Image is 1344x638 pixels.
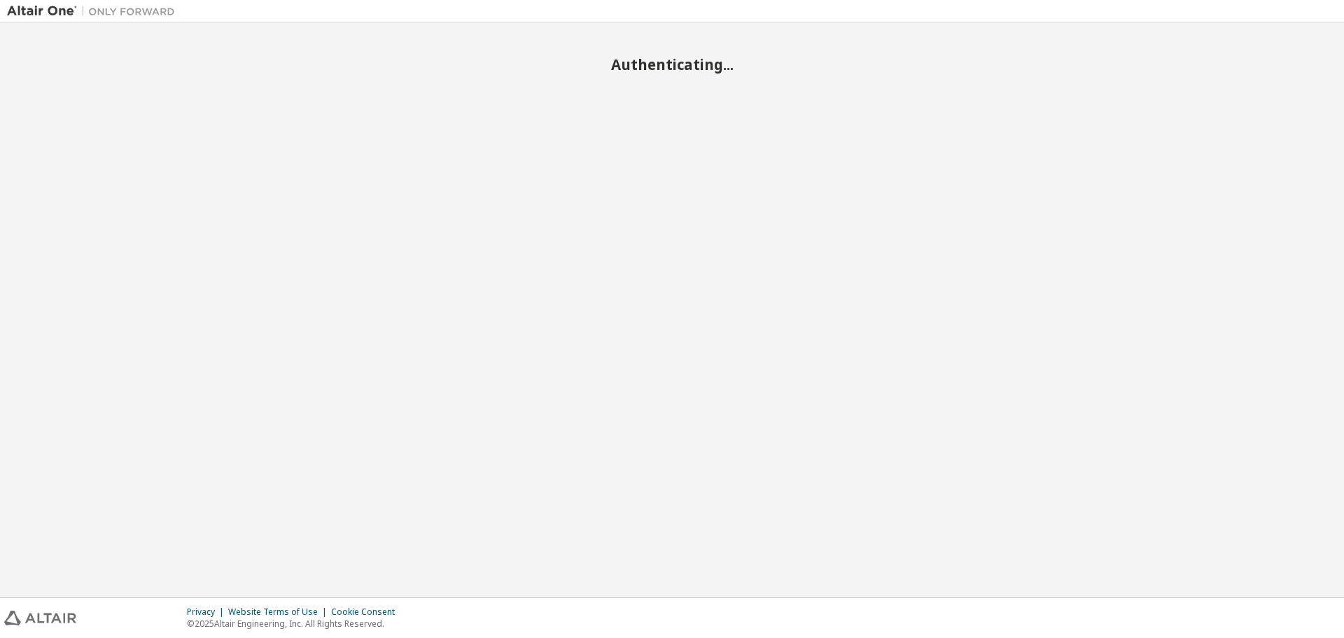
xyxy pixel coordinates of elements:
img: Altair One [7,4,182,18]
img: altair_logo.svg [4,611,76,625]
div: Website Terms of Use [228,606,331,618]
div: Privacy [187,606,228,618]
p: © 2025 Altair Engineering, Inc. All Rights Reserved. [187,618,403,630]
h2: Authenticating... [7,55,1337,74]
div: Cookie Consent [331,606,403,618]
